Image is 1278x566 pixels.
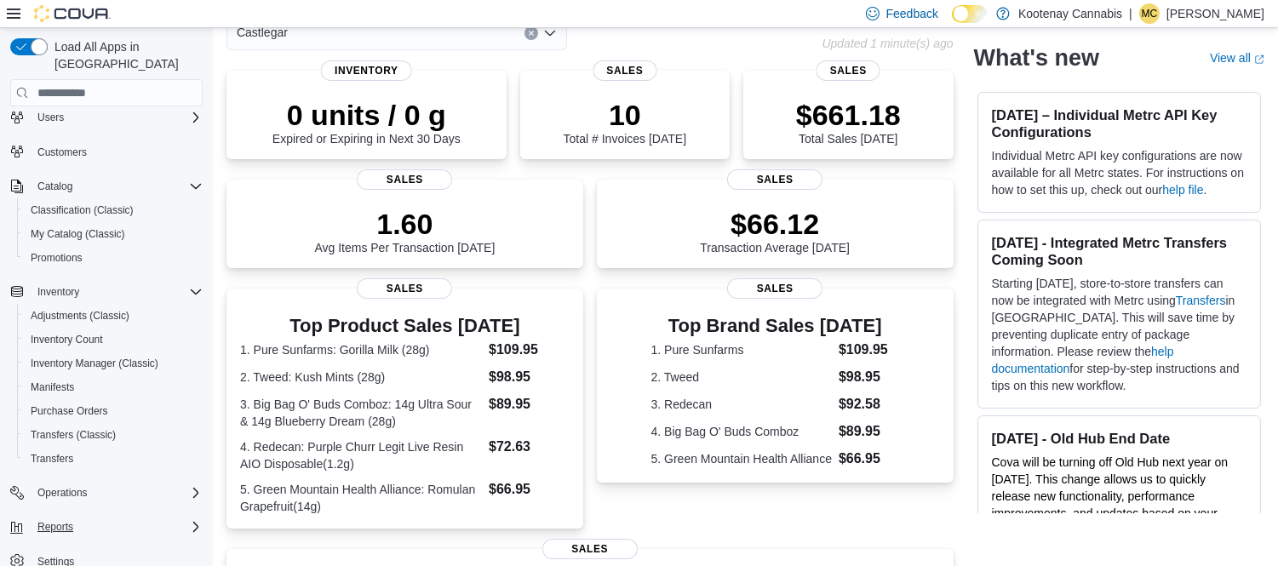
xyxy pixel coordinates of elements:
[17,423,209,447] button: Transfers (Classic)
[17,447,209,471] button: Transfers
[524,26,538,40] button: Clear input
[237,22,288,43] span: Castlegar
[31,404,108,418] span: Purchase Orders
[489,479,570,500] dd: $66.95
[34,5,111,22] img: Cova
[839,367,899,387] dd: $98.95
[24,248,203,268] span: Promotions
[1176,294,1226,307] a: Transfers
[489,437,570,457] dd: $72.63
[1254,54,1264,64] svg: External link
[886,5,938,22] span: Feedback
[357,169,452,190] span: Sales
[17,375,209,399] button: Manifests
[31,517,203,537] span: Reports
[651,396,832,413] dt: 3. Redecan
[31,203,134,217] span: Classification (Classic)
[31,141,203,163] span: Customers
[314,207,495,241] p: 1.60
[24,224,132,244] a: My Catalog (Classic)
[992,147,1246,198] p: Individual Metrc API key configurations are now available for all Metrc states. For instructions ...
[3,515,209,539] button: Reports
[992,275,1246,394] p: Starting [DATE], store-to-store transfers can now be integrated with Metrc using in [GEOGRAPHIC_D...
[31,483,203,503] span: Operations
[489,367,570,387] dd: $98.95
[37,111,64,124] span: Users
[700,207,850,254] div: Transaction Average [DATE]
[17,246,209,270] button: Promotions
[17,352,209,375] button: Inventory Manager (Classic)
[31,483,95,503] button: Operations
[817,60,880,81] span: Sales
[974,44,1099,71] h2: What's new
[992,106,1246,140] h3: [DATE] – Individual Metrc API Key Configurations
[31,176,203,197] span: Catalog
[31,452,73,466] span: Transfers
[272,98,461,132] p: 0 units / 0 g
[31,282,203,302] span: Inventory
[17,399,209,423] button: Purchase Orders
[564,98,686,132] p: 10
[24,449,80,469] a: Transfers
[24,377,203,397] span: Manifests
[17,222,209,246] button: My Catalog (Classic)
[1210,51,1264,65] a: View allExternal link
[3,280,209,304] button: Inventory
[651,450,832,467] dt: 5. Green Mountain Health Alliance
[3,140,209,164] button: Customers
[727,278,822,299] span: Sales
[37,146,87,159] span: Customers
[31,251,83,265] span: Promotions
[796,98,901,146] div: Total Sales [DATE]
[651,316,899,336] h3: Top Brand Sales [DATE]
[992,345,1174,375] a: help documentation
[31,176,79,197] button: Catalog
[651,369,832,386] dt: 2. Tweed
[24,425,123,445] a: Transfers (Classic)
[1166,3,1264,24] p: [PERSON_NAME]
[31,142,94,163] a: Customers
[3,481,209,505] button: Operations
[31,107,203,128] span: Users
[839,340,899,360] dd: $109.95
[651,341,832,358] dt: 1. Pure Sunfarms
[48,38,203,72] span: Load All Apps in [GEOGRAPHIC_DATA]
[24,200,140,220] a: Classification (Classic)
[727,169,822,190] span: Sales
[31,428,116,442] span: Transfers (Classic)
[24,329,203,350] span: Inventory Count
[37,486,88,500] span: Operations
[1129,3,1132,24] p: |
[992,430,1246,447] h3: [DATE] - Old Hub End Date
[24,425,203,445] span: Transfers (Classic)
[31,380,74,394] span: Manifests
[489,340,570,360] dd: $109.95
[952,5,988,23] input: Dark Mode
[31,517,80,537] button: Reports
[24,248,89,268] a: Promotions
[24,306,136,326] a: Adjustments (Classic)
[1162,183,1203,197] a: help file
[357,278,452,299] span: Sales
[31,357,158,370] span: Inventory Manager (Classic)
[796,98,901,132] p: $661.18
[37,285,79,299] span: Inventory
[31,282,86,302] button: Inventory
[1142,3,1158,24] span: MC
[839,421,899,442] dd: $89.95
[542,539,638,559] span: Sales
[952,23,953,24] span: Dark Mode
[17,198,209,222] button: Classification (Classic)
[31,227,125,241] span: My Catalog (Classic)
[314,207,495,254] div: Avg Items Per Transaction [DATE]
[37,180,72,193] span: Catalog
[24,200,203,220] span: Classification (Classic)
[17,304,209,328] button: Adjustments (Classic)
[543,26,557,40] button: Open list of options
[1018,3,1122,24] p: Kootenay Cannabis
[240,438,482,472] dt: 4. Redecan: Purple Churr Legit Live Resin AIO Disposable(1.2g)
[24,377,81,397] a: Manifests
[24,353,203,374] span: Inventory Manager (Classic)
[24,306,203,326] span: Adjustments (Classic)
[489,394,570,414] dd: $89.95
